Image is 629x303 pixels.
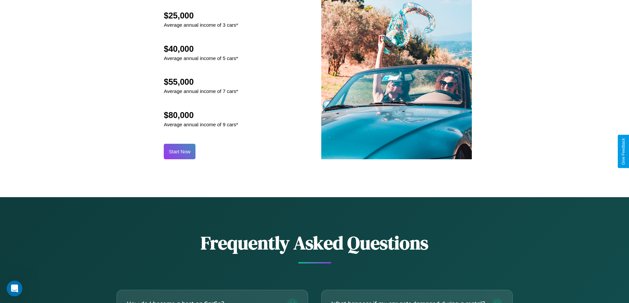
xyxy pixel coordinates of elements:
[164,54,238,63] p: Average annual income of 5 cars*
[164,110,238,120] h2: $80,000
[164,120,238,129] p: Average annual income of 9 cars*
[7,281,22,296] iframe: Intercom live chat
[164,144,195,159] button: Start Now
[164,87,238,96] p: Average annual income of 7 cars*
[164,11,238,20] h2: $25,000
[117,230,513,256] h2: Frequently Asked Questions
[164,20,238,29] p: Average annual income of 3 cars*
[621,138,626,165] div: Give Feedback
[164,77,238,87] h2: $55,000
[164,44,238,54] h2: $40,000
